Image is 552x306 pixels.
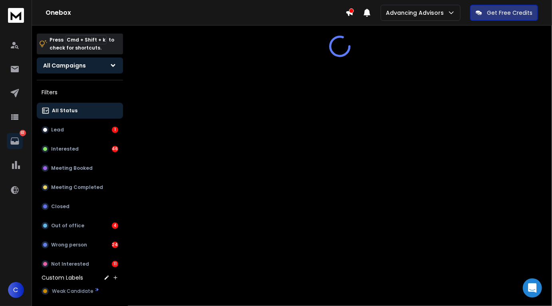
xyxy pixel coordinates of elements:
[20,130,26,136] p: 93
[46,8,345,18] h1: Onebox
[8,282,24,298] button: C
[37,256,123,272] button: Not Interested11
[37,141,123,157] button: Interested46
[7,133,23,149] a: 93
[112,242,118,248] div: 24
[51,127,64,133] p: Lead
[51,203,69,210] p: Closed
[112,261,118,267] div: 11
[112,127,118,133] div: 1
[66,35,107,44] span: Cmd + Shift + k
[51,184,103,191] p: Meeting Completed
[51,146,79,152] p: Interested
[52,107,77,114] p: All Status
[51,223,84,229] p: Out of office
[37,58,123,74] button: All Campaigns
[51,261,89,267] p: Not Interested
[37,103,123,119] button: All Status
[37,179,123,195] button: Meeting Completed
[112,146,118,152] div: 46
[470,5,538,21] button: Get Free Credits
[52,288,93,294] span: Weak Candidate
[112,223,118,229] div: 4
[37,122,123,138] button: Lead1
[42,274,83,282] h3: Custom Labels
[37,87,123,98] h3: Filters
[37,160,123,176] button: Meeting Booked
[37,218,123,234] button: Out of office4
[523,278,542,298] div: Open Intercom Messenger
[51,165,93,171] p: Meeting Booked
[37,283,123,299] button: Weak Candidate
[43,62,86,70] h1: All Campaigns
[51,242,87,248] p: Wrong person
[37,199,123,215] button: Closed
[386,9,447,17] p: Advancing Advisors
[37,237,123,253] button: Wrong person24
[487,9,532,17] p: Get Free Credits
[50,36,114,52] p: Press to check for shortcuts.
[8,8,24,23] img: logo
